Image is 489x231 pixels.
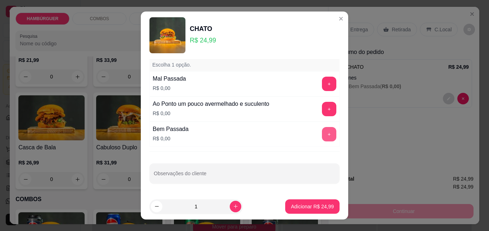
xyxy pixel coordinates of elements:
[322,127,336,141] button: add
[322,102,336,116] button: add
[190,35,216,45] p: R$ 24,99
[154,173,335,180] input: Observações do cliente
[322,77,336,91] button: add
[153,100,269,108] div: Ao Ponto um pouco avermelhado e suculento
[153,110,269,117] p: R$ 0,00
[285,199,340,214] button: Adicionar R$ 24,99
[153,125,189,133] div: Bem Passada
[153,135,189,142] p: R$ 0,00
[291,203,334,210] p: Adicionar R$ 24,99
[230,201,241,212] button: increase-product-quantity
[190,24,216,34] div: CHATO
[149,17,185,53] img: product-image
[151,201,162,212] button: decrease-product-quantity
[153,74,186,83] div: Mal Passada
[153,85,186,92] p: R$ 0,00
[152,61,191,68] p: Escolha 1 opção.
[335,13,347,24] button: Close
